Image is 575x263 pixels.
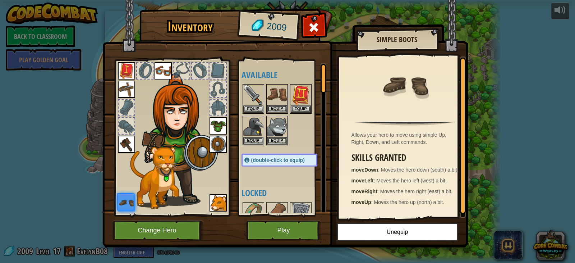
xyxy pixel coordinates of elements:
[378,167,381,173] span: :
[267,117,287,137] img: portrait.png
[351,199,371,205] strong: moveUp
[118,136,135,153] img: portrait.png
[241,70,332,80] h4: Available
[243,137,263,145] button: Equip
[155,62,172,80] img: portrait.png
[243,85,263,105] img: portrait.png
[243,203,263,223] img: portrait.png
[351,153,462,163] h3: Skills Granted
[243,105,263,113] button: Equip
[377,178,447,183] span: Moves the hero left (west) a bit.
[374,178,377,183] span: :
[246,221,321,240] button: Play
[144,19,236,34] h1: Inventory
[291,203,311,223] img: portrait.png
[351,189,377,194] strong: moveRight
[267,85,287,105] img: portrait.png
[382,62,428,109] img: portrait.png
[130,146,179,209] img: cougar-paper-dolls.png
[267,105,287,113] button: Equip
[267,137,287,145] button: Equip
[351,131,462,146] div: Allows your hero to move using simple Up, Right, Down, and Left commands.
[291,85,311,105] img: portrait.png
[291,105,311,113] button: Equip
[351,167,378,173] strong: moveDown
[210,194,227,212] img: portrait.png
[363,36,431,44] h2: Simple Boots
[210,136,227,153] img: portrait.png
[118,81,135,98] img: portrait.png
[251,157,305,163] span: (double-click to equip)
[355,121,455,126] img: hr.png
[380,189,453,194] span: Moves the hero right (east) a bit.
[243,117,263,137] img: portrait.png
[377,189,380,194] span: :
[141,73,218,206] img: female.png
[337,223,458,241] button: Unequip
[374,199,444,205] span: Moves the hero up (north) a bit.
[381,167,459,173] span: Moves the hero down (south) a bit.
[118,62,135,80] img: portrait.png
[210,117,227,135] img: portrait.png
[267,203,287,223] img: portrait.png
[112,221,204,240] button: Change Hero
[351,178,374,183] strong: moveLeft
[241,188,332,198] h4: Locked
[266,20,287,34] span: 2009
[371,199,374,205] span: :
